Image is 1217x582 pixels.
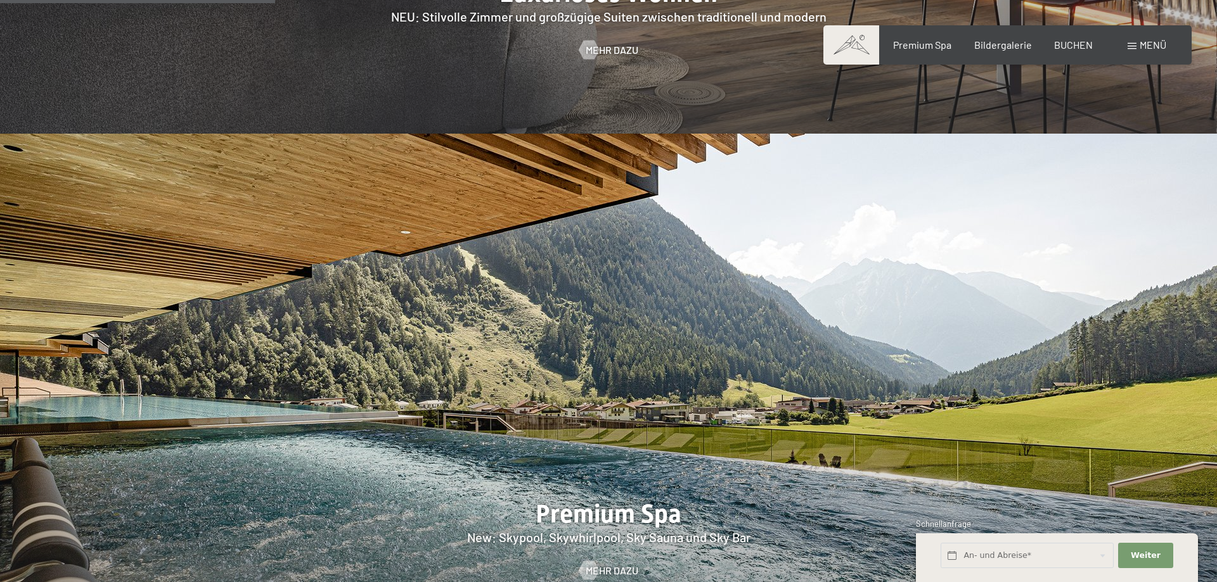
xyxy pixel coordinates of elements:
a: BUCHEN [1054,39,1093,51]
a: Bildergalerie [974,39,1032,51]
span: Mehr dazu [586,43,638,57]
a: Mehr dazu [579,43,638,57]
span: Menü [1140,39,1166,51]
span: Schnellanfrage [916,519,971,529]
span: Mehr dazu [586,564,638,578]
button: Weiter [1118,543,1173,569]
a: Mehr dazu [579,564,638,578]
a: Premium Spa [893,39,951,51]
span: Weiter [1131,550,1161,561]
